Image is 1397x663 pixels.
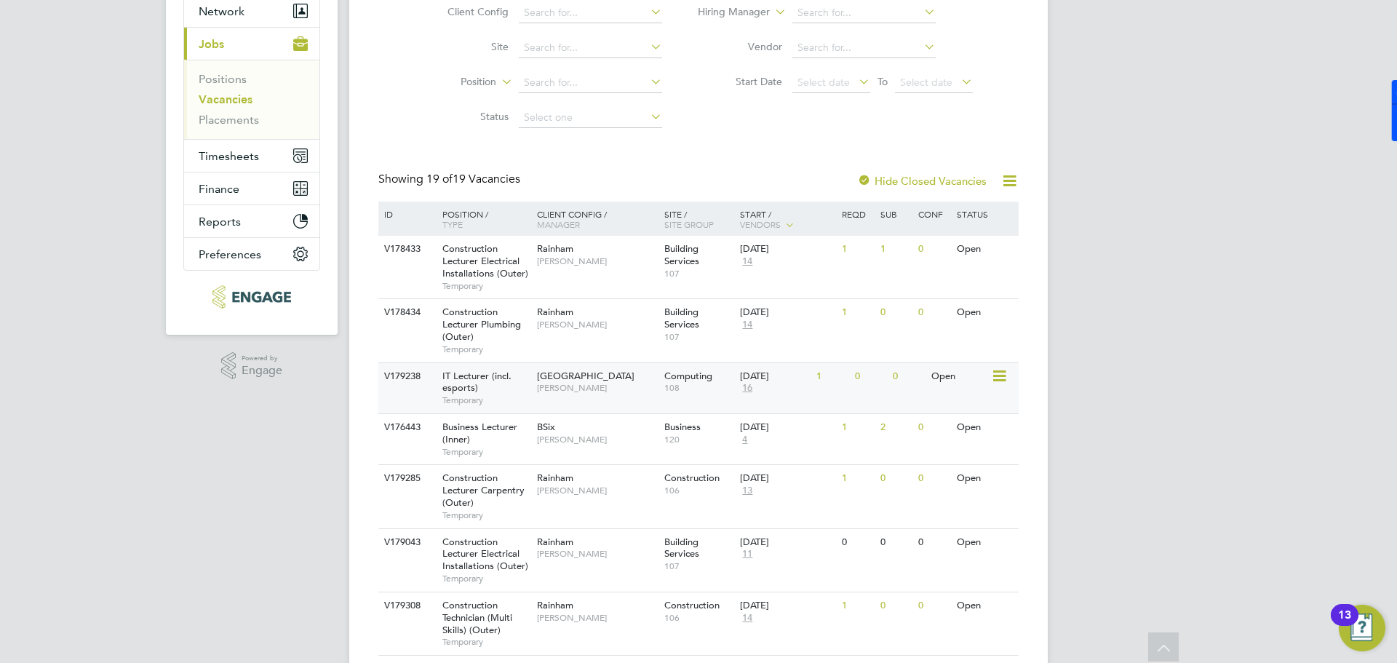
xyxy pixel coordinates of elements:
[740,434,749,446] span: 4
[183,285,320,309] a: Go to home page
[537,536,573,548] span: Rainham
[877,202,915,226] div: Sub
[442,242,528,279] span: Construction Lecturer Electrical Installations (Outer)
[519,38,662,58] input: Search for...
[953,299,1016,326] div: Open
[792,3,936,23] input: Search for...
[537,548,657,560] span: [PERSON_NAME]
[953,465,1016,492] div: Open
[664,370,712,382] span: Computing
[184,60,319,139] div: Jobs
[537,612,657,624] span: [PERSON_NAME]
[426,172,520,186] span: 19 Vacancies
[442,509,530,521] span: Temporary
[877,236,915,263] div: 1
[915,529,952,556] div: 0
[877,529,915,556] div: 0
[199,72,247,86] a: Positions
[425,110,509,123] label: Status
[381,299,431,326] div: V178434
[953,202,1016,226] div: Status
[519,3,662,23] input: Search for...
[928,363,991,390] div: Open
[537,421,555,433] span: BSix
[242,352,282,365] span: Powered by
[838,529,876,556] div: 0
[661,202,737,237] div: Site /
[877,299,915,326] div: 0
[740,600,835,612] div: [DATE]
[537,599,573,611] span: Rainham
[664,472,720,484] span: Construction
[838,414,876,441] div: 1
[537,485,657,496] span: [PERSON_NAME]
[813,363,851,390] div: 1
[1339,605,1385,651] button: Open Resource Center, 13 new notifications
[442,394,530,406] span: Temporary
[664,485,733,496] span: 106
[877,592,915,619] div: 0
[442,370,512,394] span: IT Lecturer (incl. esports)
[381,363,431,390] div: V179238
[740,218,781,230] span: Vendors
[537,370,634,382] span: [GEOGRAPHIC_DATA]
[664,560,733,572] span: 107
[242,365,282,377] span: Engage
[425,5,509,18] label: Client Config
[873,72,892,91] span: To
[442,344,530,355] span: Temporary
[797,76,850,89] span: Select date
[184,140,319,172] button: Timesheets
[537,306,573,318] span: Rainham
[953,414,1016,441] div: Open
[740,382,755,394] span: 16
[519,73,662,93] input: Search for...
[740,306,835,319] div: [DATE]
[740,243,835,255] div: [DATE]
[442,446,530,458] span: Temporary
[915,414,952,441] div: 0
[838,202,876,226] div: Reqd
[664,434,733,445] span: 120
[381,236,431,263] div: V178433
[915,592,952,619] div: 0
[378,172,523,187] div: Showing
[442,472,525,509] span: Construction Lecturer Carpentry (Outer)
[740,612,755,624] span: 14
[664,599,720,611] span: Construction
[381,202,431,226] div: ID
[212,285,290,309] img: henry-blue-logo-retina.png
[381,529,431,556] div: V179043
[664,536,699,560] span: Building Services
[1338,615,1351,634] div: 13
[533,202,661,237] div: Client Config /
[900,76,952,89] span: Select date
[664,331,733,343] span: 107
[184,238,319,270] button: Preferences
[740,421,835,434] div: [DATE]
[664,382,733,394] span: 108
[915,299,952,326] div: 0
[537,319,657,330] span: [PERSON_NAME]
[953,592,1016,619] div: Open
[426,172,453,186] span: 19 of
[664,421,701,433] span: Business
[953,529,1016,556] div: Open
[199,149,259,163] span: Timesheets
[838,592,876,619] div: 1
[698,75,782,88] label: Start Date
[792,38,936,58] input: Search for...
[740,485,755,497] span: 13
[184,28,319,60] button: Jobs
[199,92,252,106] a: Vacancies
[381,592,431,619] div: V179308
[442,421,517,445] span: Business Lecturer (Inner)
[442,536,528,573] span: Construction Lecturer Electrical Installations (Outer)
[537,434,657,445] span: [PERSON_NAME]
[740,370,809,383] div: [DATE]
[431,202,533,237] div: Position /
[199,4,244,18] span: Network
[442,573,530,584] span: Temporary
[199,113,259,127] a: Placements
[537,255,657,267] span: [PERSON_NAME]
